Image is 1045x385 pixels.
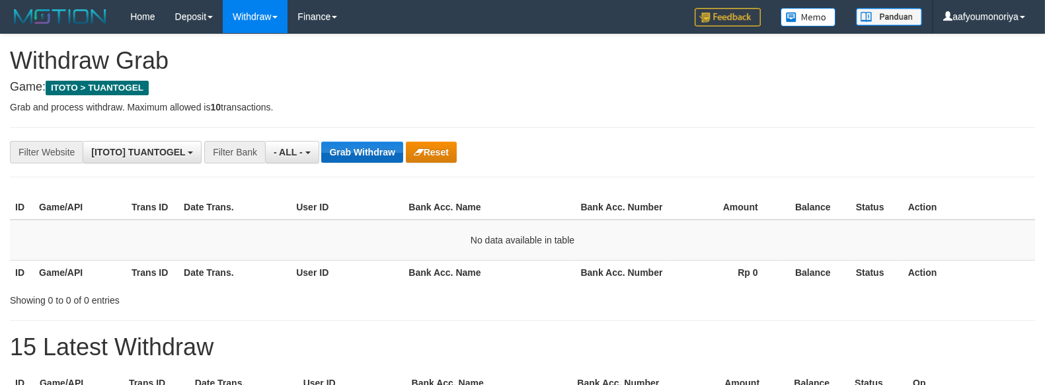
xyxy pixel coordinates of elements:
th: Trans ID [126,195,178,220]
img: Button%20Memo.svg [781,8,836,26]
th: ID [10,260,34,284]
span: [ITOTO] TUANTOGEL [91,147,185,157]
div: Filter Website [10,141,83,163]
th: User ID [291,195,403,220]
th: Game/API [34,195,126,220]
th: Balance [778,195,851,220]
button: - ALL - [265,141,319,163]
strong: 10 [210,102,221,112]
th: Trans ID [126,260,178,284]
th: Balance [778,260,851,284]
button: Grab Withdraw [321,142,403,163]
img: Feedback.jpg [695,8,761,26]
p: Grab and process withdraw. Maximum allowed is transactions. [10,101,1035,114]
th: Status [851,195,903,220]
th: Bank Acc. Name [403,195,575,220]
th: Date Trans. [178,260,291,284]
th: Action [903,195,1035,220]
th: Rp 0 [668,260,778,284]
span: - ALL - [274,147,303,157]
img: MOTION_logo.png [10,7,110,26]
th: Bank Acc. Number [576,260,668,284]
td: No data available in table [10,220,1035,261]
div: Filter Bank [204,141,265,163]
th: Bank Acc. Name [403,260,575,284]
th: Amount [668,195,778,220]
span: ITOTO > TUANTOGEL [46,81,149,95]
th: Game/API [34,260,126,284]
h1: Withdraw Grab [10,48,1035,74]
h4: Game: [10,81,1035,94]
div: Showing 0 to 0 of 0 entries [10,288,426,307]
img: panduan.png [856,8,922,26]
th: ID [10,195,34,220]
button: Reset [406,142,457,163]
th: User ID [291,260,403,284]
th: Date Trans. [178,195,291,220]
button: [ITOTO] TUANTOGEL [83,141,202,163]
h1: 15 Latest Withdraw [10,334,1035,361]
th: Status [851,260,903,284]
th: Action [903,260,1035,284]
th: Bank Acc. Number [576,195,668,220]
